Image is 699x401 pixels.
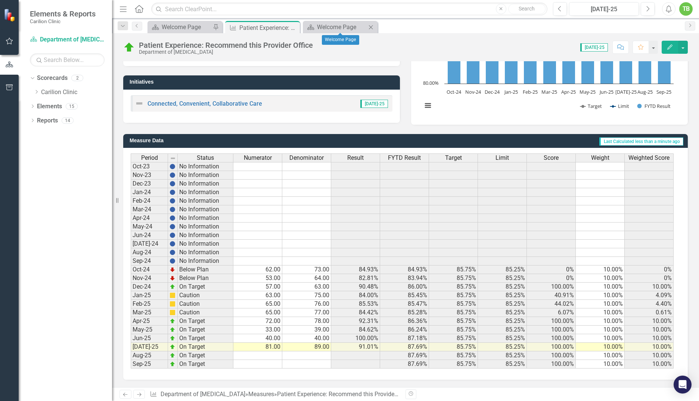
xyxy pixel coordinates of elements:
[527,343,576,351] td: 100.00%
[131,248,168,257] td: Aug-24
[599,137,683,146] span: Last Calculated less than a minute ago
[139,41,313,49] div: Patient Experience: Recommend this Provider Office
[131,265,168,274] td: Oct-24
[178,300,233,308] td: Caution
[139,49,313,55] div: Department of [MEDICAL_DATA]
[478,308,527,317] td: 85.25%
[178,334,233,343] td: On Target
[527,326,576,334] td: 100.00%
[130,79,396,85] h3: Initiatives
[282,308,331,317] td: 77.00
[478,265,527,274] td: 85.25%
[131,257,168,265] td: Sep-24
[178,205,233,214] td: No Information
[380,351,429,360] td: 87.69%
[331,265,380,274] td: 84.93%
[170,258,175,264] img: BgCOk07PiH71IgAAAABJRU5ErkJggg==
[576,317,625,326] td: 10.00%
[625,334,674,343] td: 10.00%
[131,351,168,360] td: Aug-25
[543,44,556,84] path: Mar-25, 85.28037383. FYTD Result.
[331,308,380,317] td: 84.42%
[66,103,78,109] div: 15
[611,103,629,109] button: Show Limit
[170,335,175,341] img: zOikAAAAAElFTkSuQmCC
[178,360,233,369] td: On Target
[170,327,175,333] img: zOikAAAAAElFTkSuQmCC
[233,317,282,326] td: 72.00
[674,376,692,394] div: Open Intercom Messenger
[170,318,175,324] img: zOikAAAAAElFTkSuQmCC
[233,308,282,317] td: 65.00
[131,223,168,231] td: May-24
[576,274,625,283] td: 10.00%
[131,317,168,326] td: Apr-25
[170,344,175,350] img: zOikAAAAAElFTkSuQmCC
[131,197,168,205] td: Feb-24
[527,265,576,274] td: 0%
[429,360,478,369] td: 85.75%
[429,317,478,326] td: 85.75%
[178,257,233,265] td: No Information
[625,274,674,283] td: 0%
[447,88,462,95] text: Oct-24
[30,35,105,44] a: Department of [MEDICAL_DATA]
[178,197,233,205] td: No Information
[282,343,331,351] td: 89.00
[170,352,175,358] img: zOikAAAAAElFTkSuQmCC
[380,343,429,351] td: 87.69%
[637,88,653,95] text: Aug-25
[151,3,547,16] input: Search ClearPoint...
[123,41,135,53] img: On Target
[576,326,625,334] td: 10.00%
[429,283,478,291] td: 85.75%
[178,248,233,257] td: No Information
[572,5,636,14] div: [DATE]-25
[448,47,461,84] path: Oct-24, 84.93150685. FYTD Result.
[178,180,233,188] td: No Information
[131,360,168,369] td: Sep-25
[580,88,596,95] text: May-25
[322,35,359,45] div: Welcome Page
[527,291,576,300] td: 40.91%
[178,171,233,180] td: No Information
[149,22,211,32] a: Welcome Page
[233,334,282,343] td: 40.00
[150,390,400,399] div: » »
[445,155,462,161] span: Target
[478,317,527,326] td: 85.25%
[576,334,625,343] td: 10.00%
[161,391,245,398] a: Department of [MEDICAL_DATA]
[282,291,331,300] td: 75.00
[170,224,175,230] img: BgCOk07PiH71IgAAAABJRU5ErkJggg==
[478,274,527,283] td: 85.25%
[495,155,509,161] span: Limit
[527,360,576,369] td: 100.00%
[289,155,324,161] span: Denominator
[478,291,527,300] td: 85.25%
[637,103,671,109] button: Show FYTD Result
[576,351,625,360] td: 10.00%
[305,22,366,32] a: Welcome Page
[527,317,576,326] td: 100.00%
[625,343,674,351] td: 10.00%
[170,267,175,273] img: TnMDeAgwAPMxUmUi88jYAAAAAElFTkSuQmCC
[141,155,158,161] span: Period
[170,181,175,187] img: BgCOk07PiH71IgAAAABJRU5ErkJggg==
[331,283,380,291] td: 90.48%
[233,291,282,300] td: 63.00
[331,326,380,334] td: 84.62%
[679,2,693,16] div: TB
[162,22,211,32] div: Welcome Page
[71,75,83,81] div: 2
[282,274,331,283] td: 64.00
[331,291,380,300] td: 84.00%
[615,88,637,95] text: [DATE]-25
[170,275,175,281] img: TnMDeAgwAPMxUmUi88jYAAAAAElFTkSuQmCC
[423,80,439,86] text: 80.00%
[131,334,168,343] td: Jun-25
[625,283,674,291] td: 10.00%
[170,232,175,238] img: BgCOk07PiH71IgAAAABJRU5ErkJggg==
[170,206,175,212] img: BgCOk07PiH71IgAAAABJRU5ErkJggg==
[282,265,331,274] td: 73.00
